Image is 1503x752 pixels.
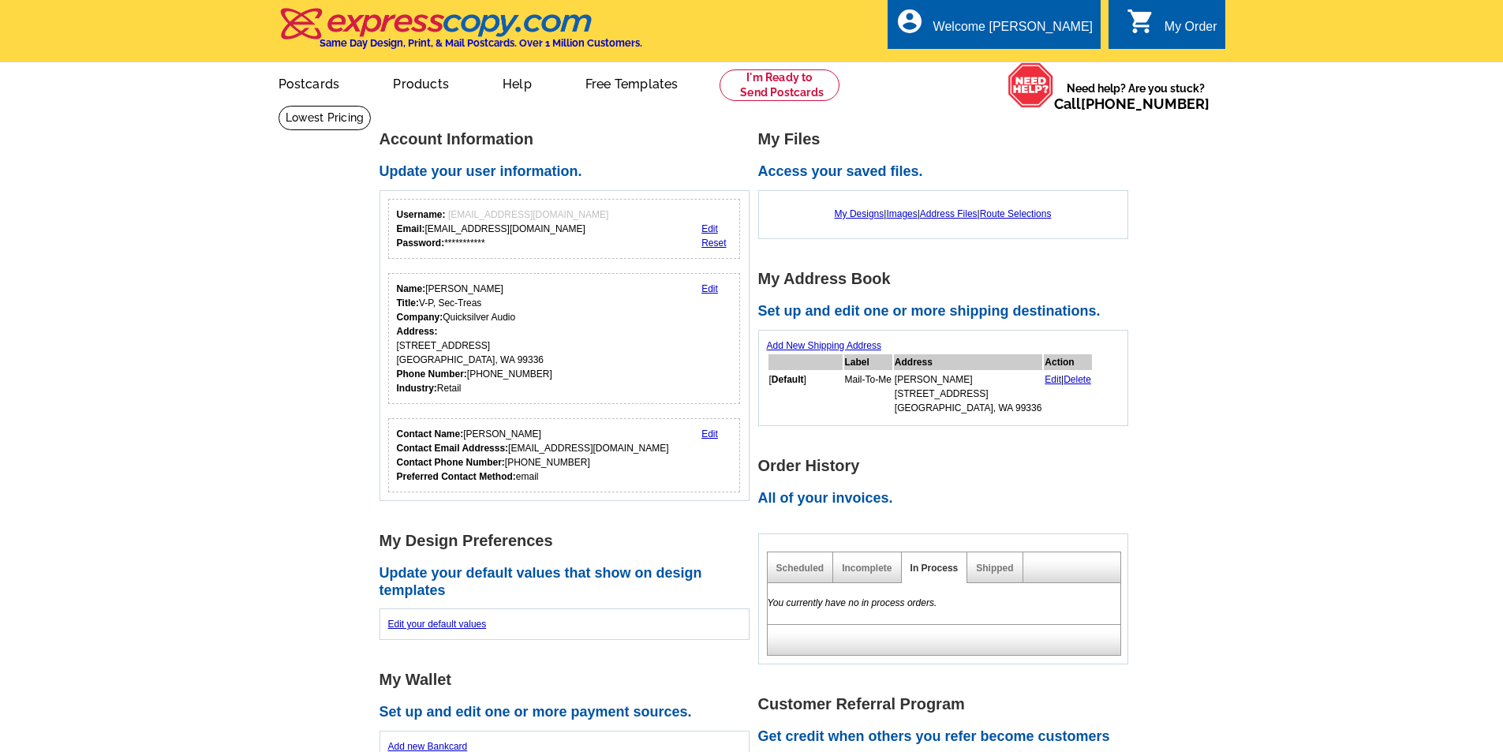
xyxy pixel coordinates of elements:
[758,696,1137,713] h1: Customer Referral Program
[920,208,978,219] a: Address Files
[758,490,1137,507] h2: All of your invoices.
[397,326,438,337] strong: Address:
[448,209,608,220] span: [EMAIL_ADDRESS][DOMAIN_NAME]
[1127,17,1217,37] a: shopping_cart My Order
[701,223,718,234] a: Edit
[758,131,1137,148] h1: My Files
[894,354,1043,370] th: Address
[758,303,1137,320] h2: Set up and edit one or more shipping destinations.
[397,238,445,249] strong: Password:
[758,163,1137,181] h2: Access your saved files.
[388,619,487,630] a: Edit your default values
[844,372,892,416] td: Mail-To-Me
[279,19,642,49] a: Same Day Design, Print, & Mail Postcards. Over 1 Million Customers.
[976,563,1013,574] a: Shipped
[1045,374,1061,385] a: Edit
[1054,80,1217,112] span: Need help? Are you stuck?
[379,565,758,599] h2: Update your default values that show on design templates
[368,64,474,101] a: Products
[768,597,937,608] em: You currently have no in process orders.
[397,283,426,294] strong: Name:
[844,354,892,370] th: Label
[379,704,758,721] h2: Set up and edit one or more payment sources.
[701,283,718,294] a: Edit
[397,383,437,394] strong: Industry:
[388,741,468,752] a: Add new Bankcard
[758,271,1137,287] h1: My Address Book
[767,340,881,351] a: Add New Shipping Address
[1081,95,1210,112] a: [PHONE_NUMBER]
[910,563,959,574] a: In Process
[320,37,642,49] h4: Same Day Design, Print, & Mail Postcards. Over 1 Million Customers.
[1165,20,1217,42] div: My Order
[388,418,741,492] div: Who should we contact regarding order issues?
[253,64,365,101] a: Postcards
[1044,372,1092,416] td: |
[894,372,1043,416] td: [PERSON_NAME] [STREET_ADDRESS] [GEOGRAPHIC_DATA], WA 99336
[397,312,443,323] strong: Company:
[388,273,741,404] div: Your personal details.
[397,427,669,484] div: [PERSON_NAME] [EMAIL_ADDRESS][DOMAIN_NAME] [PHONE_NUMBER] email
[895,7,924,36] i: account_circle
[397,457,505,468] strong: Contact Phone Number:
[933,20,1093,42] div: Welcome [PERSON_NAME]
[397,223,425,234] strong: Email:
[477,64,557,101] a: Help
[1064,374,1091,385] a: Delete
[758,458,1137,474] h1: Order History
[701,238,726,249] a: Reset
[835,208,884,219] a: My Designs
[397,471,516,482] strong: Preferred Contact Method:
[980,208,1052,219] a: Route Selections
[388,199,741,259] div: Your login information.
[1127,7,1155,36] i: shopping_cart
[397,428,464,440] strong: Contact Name:
[701,428,718,440] a: Edit
[379,533,758,549] h1: My Design Preferences
[560,64,704,101] a: Free Templates
[758,728,1137,746] h2: Get credit when others you refer become customers
[886,208,917,219] a: Images
[776,563,824,574] a: Scheduled
[397,443,509,454] strong: Contact Email Addresss:
[379,163,758,181] h2: Update your user information.
[842,563,892,574] a: Incomplete
[772,374,804,385] b: Default
[768,372,843,416] td: [ ]
[1054,95,1210,112] span: Call
[397,297,419,309] strong: Title:
[379,131,758,148] h1: Account Information
[397,369,467,380] strong: Phone Number:
[397,282,552,395] div: [PERSON_NAME] V-P, Sec-Treas Quicksilver Audio [STREET_ADDRESS] [GEOGRAPHIC_DATA], WA 99336 [PHON...
[397,209,446,220] strong: Username:
[1044,354,1092,370] th: Action
[767,199,1120,229] div: | | |
[379,672,758,688] h1: My Wallet
[1008,62,1054,108] img: help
